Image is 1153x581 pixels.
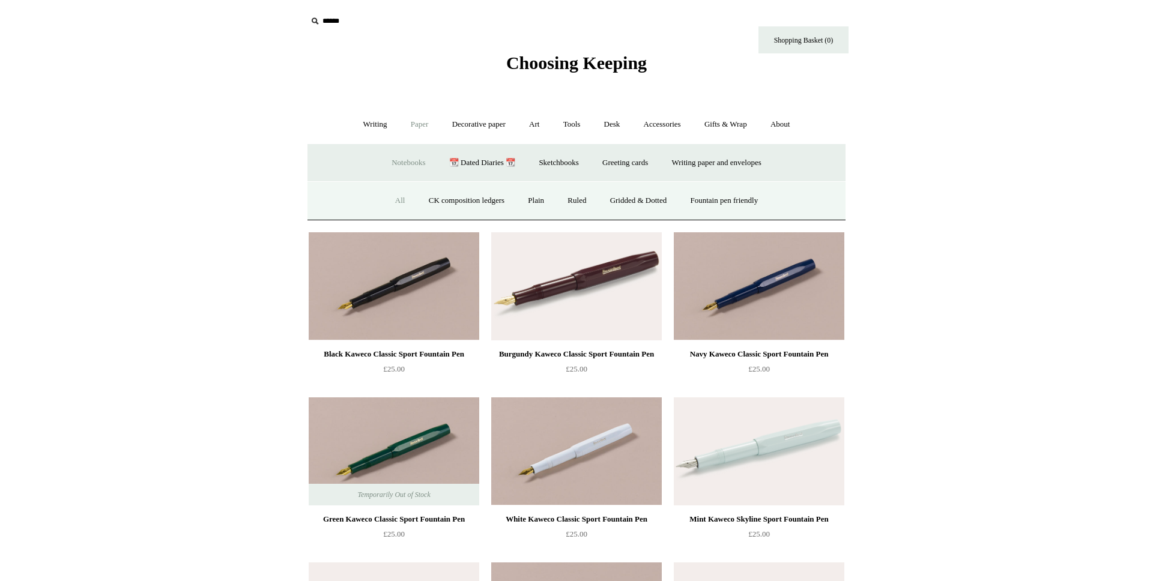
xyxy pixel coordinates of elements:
[418,185,515,217] a: CK composition ledgers
[441,109,516,140] a: Decorative paper
[400,109,440,140] a: Paper
[552,109,592,140] a: Tools
[383,364,405,373] span: £25.00
[491,232,662,340] a: Burgundy Kaweco Classic Sport Fountain Pen Burgundy Kaweco Classic Sport Fountain Pen
[674,232,844,340] img: Navy Kaweco Classic Sport Fountain Pen
[353,109,398,140] a: Writing
[674,347,844,396] a: Navy Kaweco Classic Sport Fountain Pen £25.00
[677,512,841,526] div: Mint Kaweco Skyline Sport Fountain Pen
[566,364,587,373] span: £25.00
[680,185,769,217] a: Fountain pen friendly
[309,232,479,340] a: Black Kaweco Classic Sport Fountain Pen Black Kaweco Classic Sport Fountain Pen
[309,397,479,505] img: Green Kaweco Classic Sport Fountain Pen
[312,512,476,526] div: Green Kaweco Classic Sport Fountain Pen
[345,484,442,505] span: Temporarily Out of Stock
[312,347,476,361] div: Black Kaweco Classic Sport Fountain Pen
[674,397,844,505] a: Mint Kaweco Skyline Sport Fountain Pen Mint Kaweco Skyline Sport Fountain Pen
[661,147,772,179] a: Writing paper and envelopes
[633,109,692,140] a: Accessories
[528,147,589,179] a: Sketchbooks
[494,512,659,526] div: White Kaweco Classic Sport Fountain Pen
[309,347,479,396] a: Black Kaweco Classic Sport Fountain Pen £25.00
[593,109,631,140] a: Desk
[438,147,526,179] a: 📆 Dated Diaries 📆
[309,397,479,505] a: Green Kaweco Classic Sport Fountain Pen Green Kaweco Classic Sport Fountain Pen Temporarily Out o...
[557,185,597,217] a: Ruled
[494,347,659,361] div: Burgundy Kaweco Classic Sport Fountain Pen
[760,109,801,140] a: About
[592,147,659,179] a: Greeting cards
[674,397,844,505] img: Mint Kaweco Skyline Sport Fountain Pen
[491,512,662,561] a: White Kaweco Classic Sport Fountain Pen £25.00
[381,147,436,179] a: Notebooks
[491,397,662,505] a: White Kaweco Classic Sport Fountain Pen White Kaweco Classic Sport Fountain Pen
[517,185,555,217] a: Plain
[566,529,587,538] span: £25.00
[674,512,844,561] a: Mint Kaweco Skyline Sport Fountain Pen £25.00
[384,185,416,217] a: All
[383,529,405,538] span: £25.00
[309,512,479,561] a: Green Kaweco Classic Sport Fountain Pen £25.00
[309,232,479,340] img: Black Kaweco Classic Sport Fountain Pen
[599,185,678,217] a: Gridded & Dotted
[758,26,849,53] a: Shopping Basket (0)
[748,529,770,538] span: £25.00
[491,397,662,505] img: White Kaweco Classic Sport Fountain Pen
[674,232,844,340] a: Navy Kaweco Classic Sport Fountain Pen Navy Kaweco Classic Sport Fountain Pen
[694,109,758,140] a: Gifts & Wrap
[506,53,647,73] span: Choosing Keeping
[506,62,647,71] a: Choosing Keeping
[491,347,662,396] a: Burgundy Kaweco Classic Sport Fountain Pen £25.00
[748,364,770,373] span: £25.00
[677,347,841,361] div: Navy Kaweco Classic Sport Fountain Pen
[491,232,662,340] img: Burgundy Kaweco Classic Sport Fountain Pen
[518,109,550,140] a: Art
